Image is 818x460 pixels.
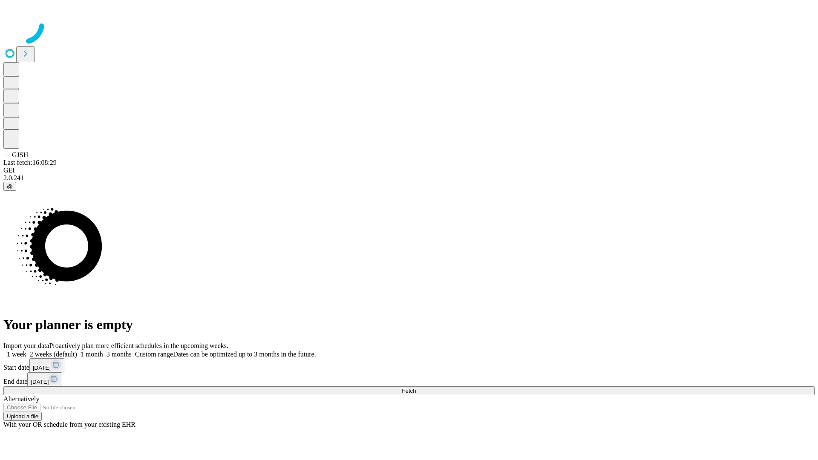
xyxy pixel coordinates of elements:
[49,342,228,349] span: Proactively plan more efficient schedules in the upcoming weeks.
[7,183,13,190] span: @
[81,351,103,358] span: 1 month
[3,372,815,386] div: End date
[33,365,51,371] span: [DATE]
[3,358,815,372] div: Start date
[135,351,173,358] span: Custom range
[30,351,77,358] span: 2 weeks (default)
[3,174,815,182] div: 2.0.241
[3,412,42,421] button: Upload a file
[7,351,26,358] span: 1 week
[3,182,16,191] button: @
[12,151,28,158] span: GJSH
[27,372,62,386] button: [DATE]
[3,395,39,402] span: Alternatively
[3,317,815,333] h1: Your planner is empty
[3,167,815,174] div: GEI
[3,421,135,428] span: With your OR schedule from your existing EHR
[31,379,49,385] span: [DATE]
[3,386,815,395] button: Fetch
[107,351,132,358] span: 3 months
[29,358,64,372] button: [DATE]
[3,159,57,166] span: Last fetch: 16:08:29
[3,342,49,349] span: Import your data
[173,351,316,358] span: Dates can be optimized up to 3 months in the future.
[402,388,416,394] span: Fetch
